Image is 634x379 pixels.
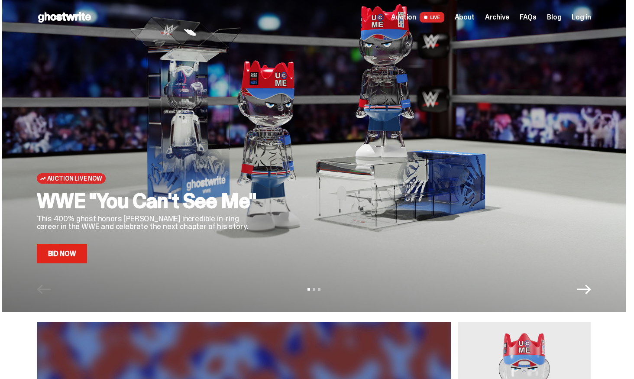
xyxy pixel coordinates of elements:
p: This 400% ghost honors [PERSON_NAME] incredible in-ring career in the WWE and celebrate the next ... [37,215,262,230]
a: Blog [547,14,561,21]
a: FAQs [520,14,537,21]
span: Auction Live Now [47,175,102,182]
span: LIVE [420,12,444,23]
h2: WWE "You Can't See Me" [37,191,262,211]
a: Bid Now [37,244,87,263]
a: Archive [485,14,509,21]
button: Next [577,282,591,296]
button: View slide 1 [307,288,310,291]
a: Log in [572,14,591,21]
button: View slide 3 [318,288,320,291]
a: About [455,14,475,21]
button: View slide 2 [313,288,315,291]
span: Auction [391,14,416,21]
a: Auction LIVE [391,12,444,23]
